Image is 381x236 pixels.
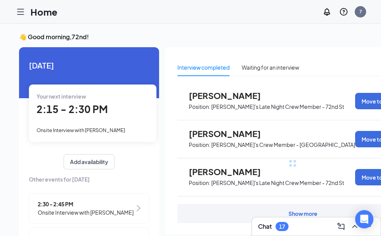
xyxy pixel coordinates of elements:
[38,208,134,217] span: Onsite Interview with [PERSON_NAME]
[177,63,230,72] div: Interview completed
[350,222,359,231] svg: ChevronUp
[30,5,57,18] h1: Home
[189,103,210,110] p: Position:
[349,220,361,233] button: ChevronUp
[189,91,273,100] span: [PERSON_NAME]
[359,8,362,15] div: 7
[211,141,355,148] p: [PERSON_NAME]'s Crew Member - [GEOGRAPHIC_DATA]
[335,220,347,233] button: ComposeMessage
[37,103,108,115] span: 2:15 - 2:30 PM
[258,222,272,231] h3: Chat
[37,127,125,133] span: Onsite Interview with [PERSON_NAME]
[289,210,317,217] div: Show more
[211,179,344,187] p: [PERSON_NAME]'s Late Night Crew Member - 72nd St
[189,141,210,148] p: Position:
[38,200,134,208] span: 2:30 - 2:45 PM
[242,63,299,72] div: Waiting for an interview
[189,167,273,177] span: [PERSON_NAME]
[336,222,346,231] svg: ComposeMessage
[16,7,25,16] svg: Hamburger
[37,93,86,100] span: Your next interview
[279,223,285,230] div: 17
[339,7,348,16] svg: QuestionInfo
[322,7,332,16] svg: Notifications
[29,175,149,183] span: Other events for [DATE]
[64,154,115,169] button: Add availability
[29,59,149,71] span: [DATE]
[355,210,373,228] div: Open Intercom Messenger
[211,103,344,110] p: [PERSON_NAME]'s Late Night Crew Member - 72nd St
[189,129,273,139] span: [PERSON_NAME]
[189,179,210,187] p: Position:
